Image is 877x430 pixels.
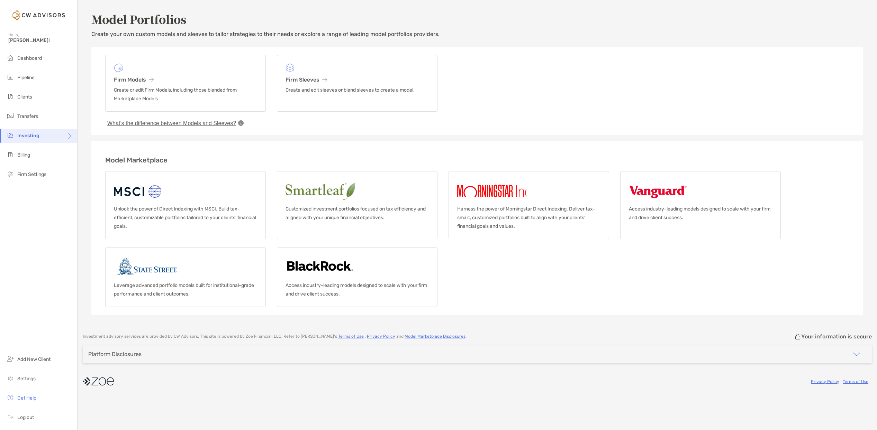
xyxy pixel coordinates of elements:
img: Zoe Logo [8,3,69,28]
a: Firm SleevesCreate and edit sleeves or blend sleeves to create a model. [277,55,437,112]
span: Add New Client [17,356,51,362]
span: Pipeline [17,75,35,81]
p: Unlock the power of Direct Indexing with MSCI. Build tax-efficient, customizable portfolios tailo... [114,205,257,231]
div: Platform Disclosures [88,351,142,357]
span: Billing [17,152,30,158]
img: Morningstar [457,180,554,202]
p: Access industry-leading models designed to scale with your firm and drive client success. [629,205,772,222]
span: Clients [17,94,32,100]
img: Smartleaf [286,180,413,202]
img: Blackrock [286,256,354,278]
a: Terms of Use [843,379,868,384]
h3: Firm Sleeves [286,76,429,83]
img: firm-settings icon [6,170,15,178]
img: Vanguard [629,180,687,202]
span: Settings [17,376,36,382]
span: Firm Settings [17,171,46,177]
img: transfers icon [6,112,15,120]
p: Create your own custom models and sleeves to tailor strategies to their needs or explore a range ... [91,30,863,38]
img: icon arrow [852,350,861,358]
p: Create or edit Firm Models, including those blended from Marketplace Models [114,86,257,103]
span: Log out [17,414,34,420]
a: BlackrockAccess industry-leading models designed to scale with your firm and drive client success. [277,247,437,307]
p: Leverage advanced portfolio models built for institutional-grade performance and client outcomes. [114,281,257,298]
span: Transfers [17,113,38,119]
p: Your information is secure [801,333,872,340]
p: Create and edit sleeves or blend sleeves to create a model. [286,86,429,94]
h3: Model Marketplace [105,156,849,164]
a: Firm ModelsCreate or edit Firm Models, including those blended from Marketplace Models [105,55,266,112]
a: State streetLeverage advanced portfolio models built for institutional-grade performance and clie... [105,247,266,307]
img: pipeline icon [6,73,15,81]
img: company logo [83,374,114,389]
a: MorningstarHarness the power of Morningstar Direct Indexing. Deliver tax-smart, customized portfo... [449,171,609,239]
span: Investing [17,133,39,139]
img: dashboard icon [6,54,15,62]
p: Customized investment portfolios focused on tax efficiency and aligned with your unique financial... [286,205,429,222]
img: investing icon [6,131,15,139]
p: Harness the power of Morningstar Direct Indexing. Deliver tax-smart, customized portfolios built ... [457,205,600,231]
a: SmartleafCustomized investment portfolios focused on tax efficiency and aligned with your unique ... [277,171,437,239]
a: VanguardAccess industry-leading models designed to scale with your firm and drive client success. [620,171,781,239]
a: Model Marketplace Disclosures [405,334,465,339]
p: Access industry-leading models designed to scale with your firm and drive client success. [286,281,429,298]
h3: Firm Models [114,76,257,83]
span: [PERSON_NAME]! [8,37,73,43]
button: What’s the difference between Models and Sleeves? [105,120,238,127]
span: Dashboard [17,55,42,61]
a: Privacy Policy [367,334,395,339]
img: billing icon [6,150,15,159]
img: logout icon [6,413,15,421]
span: Get Help [17,395,36,401]
p: Investment advisory services are provided by CW Advisors . This site is powered by Zoe Financial,... [83,334,467,339]
img: settings icon [6,374,15,382]
a: Terms of Use [338,334,364,339]
img: clients icon [6,92,15,101]
a: Privacy Policy [811,379,839,384]
img: State street [114,256,180,278]
img: add_new_client icon [6,355,15,363]
h2: Model Portfolios [91,11,863,27]
img: get-help icon [6,393,15,402]
img: MSCI [114,180,163,202]
a: MSCIUnlock the power of Direct Indexing with MSCI. Build tax-efficient, customizable portfolios t... [105,171,266,239]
